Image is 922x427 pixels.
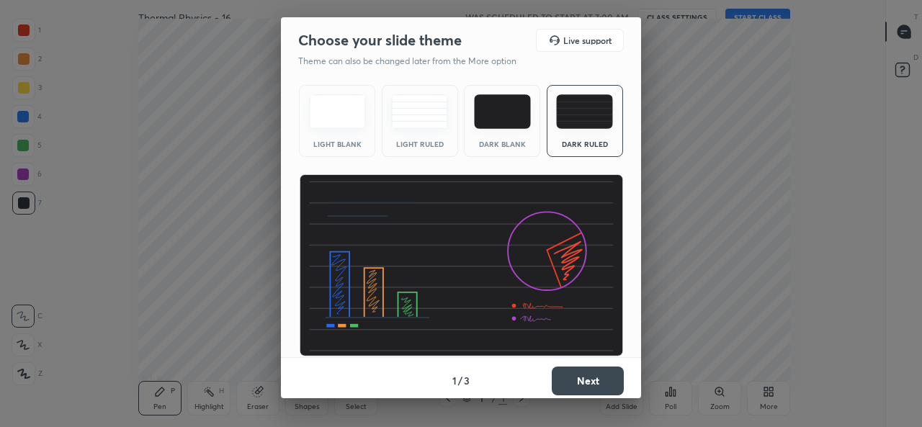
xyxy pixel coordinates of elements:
[473,140,531,148] div: Dark Blank
[552,367,624,395] button: Next
[308,140,366,148] div: Light Blank
[298,31,462,50] h2: Choose your slide theme
[563,36,612,45] h5: Live support
[464,373,470,388] h4: 3
[474,94,531,129] img: darkTheme.f0cc69e5.svg
[298,55,532,68] p: Theme can also be changed later from the More option
[452,373,457,388] h4: 1
[391,140,449,148] div: Light Ruled
[458,373,462,388] h4: /
[556,94,613,129] img: darkRuledTheme.de295e13.svg
[309,94,366,129] img: lightTheme.e5ed3b09.svg
[556,140,614,148] div: Dark Ruled
[299,174,624,357] img: darkRuledThemeBanner.864f114c.svg
[391,94,448,129] img: lightRuledTheme.5fabf969.svg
